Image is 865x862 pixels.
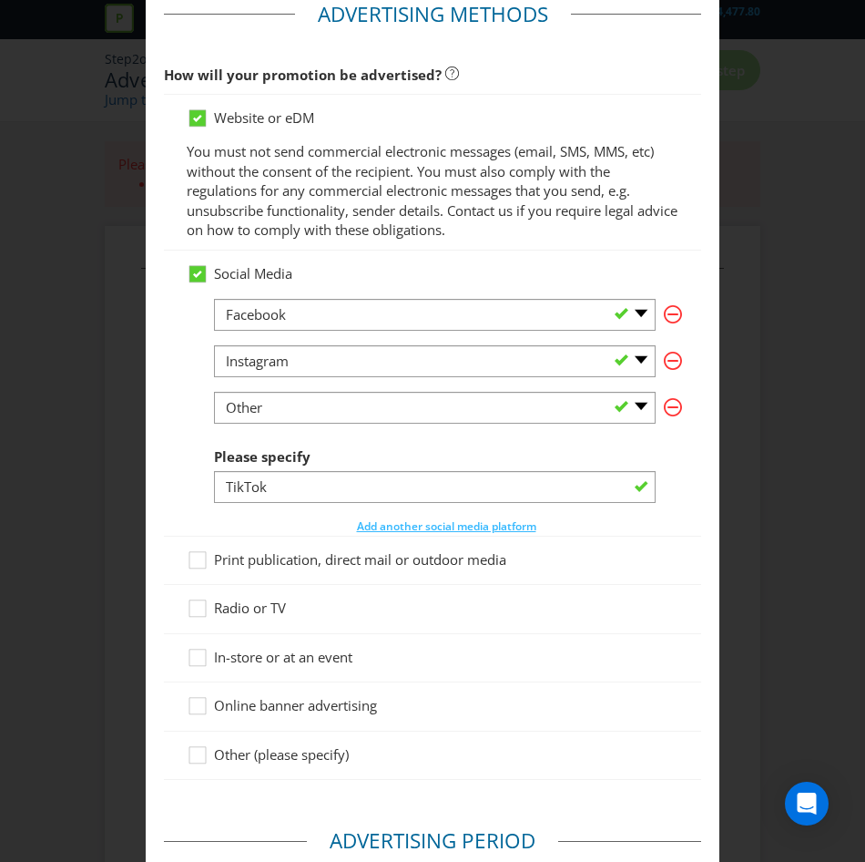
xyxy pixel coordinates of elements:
[214,696,377,714] span: Online banner advertising
[214,264,292,282] span: Social Media
[214,447,310,466] span: Please specify
[187,142,678,240] p: You must not send commercial electronic messages (email, SMS, MMS, etc) without the consent of th...
[356,518,537,536] button: Add another social media platform
[785,782,829,826] div: Open Intercom Messenger
[214,648,352,666] span: In-store or at an event
[214,550,506,569] span: Print publication, direct mail or outdoor media
[214,108,314,127] span: Website or eDM
[357,518,536,534] span: Add another social media platform
[164,66,442,84] span: How will your promotion be advertised?
[307,826,558,856] legend: Advertising Period
[214,599,286,617] span: Radio or TV
[214,745,349,764] span: Other (please specify)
